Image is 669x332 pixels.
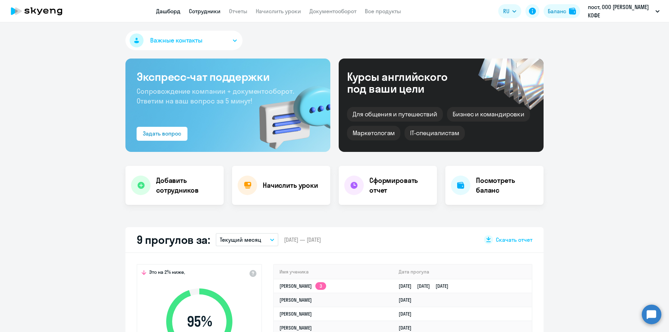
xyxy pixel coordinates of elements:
button: Текущий месяц [216,233,278,246]
span: 95 % [159,313,239,330]
div: Курсы английского под ваши цели [347,71,466,94]
a: [DATE][DATE][DATE] [399,283,454,289]
span: Это на 2% ниже, [149,269,185,277]
span: Сопровождение компании + документооборот. Ответим на ваш вопрос за 5 минут! [137,87,294,105]
button: Балансbalance [544,4,580,18]
th: Дата прогула [393,265,532,279]
a: Дашборд [156,8,180,15]
div: Задать вопрос [143,129,181,138]
div: Баланс [548,7,566,15]
a: [PERSON_NAME] [279,325,312,331]
span: Скачать отчет [496,236,532,244]
a: Отчеты [229,8,247,15]
a: [PERSON_NAME] [279,297,312,303]
button: Важные контакты [125,31,243,50]
button: RU [498,4,521,18]
button: пост, ООО [PERSON_NAME] КОФЕ [584,3,663,20]
a: Документооборот [309,8,356,15]
span: [DATE] — [DATE] [284,236,321,244]
p: Текущий месяц [220,236,261,244]
span: Важные контакты [150,36,202,45]
h4: Сформировать отчет [369,176,431,195]
div: IT-специалистам [405,126,464,140]
h2: 9 прогулов за: [137,233,210,247]
img: bg-img [249,74,330,152]
span: RU [503,7,509,15]
a: Сотрудники [189,8,221,15]
a: [PERSON_NAME] [279,311,312,317]
app-skyeng-badge: 3 [315,282,326,290]
a: [PERSON_NAME]3 [279,283,326,289]
div: Бизнес и командировки [447,107,530,122]
th: Имя ученика [274,265,393,279]
h4: Добавить сотрудников [156,176,218,195]
h4: Посмотреть баланс [476,176,538,195]
div: Для общения и путешествий [347,107,443,122]
a: Все продукты [365,8,401,15]
div: Маркетологам [347,126,400,140]
a: [DATE] [399,311,417,317]
a: Начислить уроки [256,8,301,15]
button: Задать вопрос [137,127,187,141]
img: balance [569,8,576,15]
a: [DATE] [399,297,417,303]
p: пост, ООО [PERSON_NAME] КОФЕ [588,3,653,20]
a: [DATE] [399,325,417,331]
h3: Экспресс-чат поддержки [137,70,319,84]
h4: Начислить уроки [263,180,318,190]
